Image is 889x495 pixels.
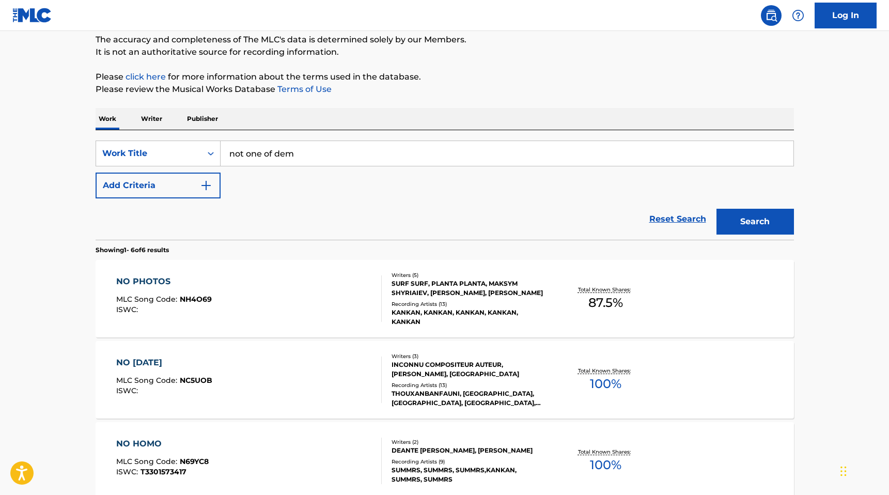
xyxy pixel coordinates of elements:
[116,438,209,450] div: NO HOMO
[184,108,221,130] p: Publisher
[392,446,548,455] div: DEANTE [PERSON_NAME], [PERSON_NAME]
[392,352,548,360] div: Writers ( 3 )
[96,34,794,46] p: The accuracy and completeness of The MLC's data is determined solely by our Members.
[815,3,877,28] a: Log In
[392,271,548,279] div: Writers ( 5 )
[180,457,209,466] span: N69YC8
[392,381,548,389] div: Recording Artists ( 13 )
[765,9,777,22] img: search
[644,208,711,230] a: Reset Search
[840,456,847,487] div: Drag
[12,8,52,23] img: MLC Logo
[392,458,548,466] div: Recording Artists ( 9 )
[126,72,166,82] a: click here
[116,295,180,304] span: MLC Song Code :
[116,457,180,466] span: MLC Song Code :
[180,376,212,385] span: NC5UOB
[96,71,794,83] p: Please for more information about the terms used in the database.
[96,83,794,96] p: Please review the Musical Works Database
[96,141,794,240] form: Search Form
[102,147,195,160] div: Work Title
[792,9,804,22] img: help
[788,5,808,26] div: Help
[392,389,548,408] div: THOUXANBANFAUNI, [GEOGRAPHIC_DATA], [GEOGRAPHIC_DATA], [GEOGRAPHIC_DATA], [GEOGRAPHIC_DATA]
[392,438,548,446] div: Writers ( 2 )
[96,341,794,419] a: NO [DATE]MLC Song Code:NC5UOBISWC:Writers (3)INCONNU COMPOSITEUR AUTEUR, [PERSON_NAME], [GEOGRAPH...
[96,108,119,130] p: Work
[392,308,548,327] div: KANKAN, KANKAN, KANKAN, KANKAN, KANKAN
[761,5,782,26] a: Public Search
[116,357,212,369] div: NO [DATE]
[716,209,794,235] button: Search
[116,386,141,395] span: ISWC :
[392,466,548,484] div: SUMMRS, SUMMRS, SUMMRS,KANKAN, SUMMRS, SUMMRS
[590,375,621,393] span: 100 %
[588,293,623,312] span: 87.5 %
[578,448,633,456] p: Total Known Shares:
[392,279,548,298] div: SURF SURF, PLANTA PLANTA, MAKSYM SHYRIAIEV, [PERSON_NAME], [PERSON_NAME]
[837,445,889,495] iframe: Chat Widget
[180,295,212,304] span: NH4O69
[200,179,212,192] img: 9d2ae6d4665cec9f34b9.svg
[138,108,165,130] p: Writer
[141,467,186,476] span: T3301573417
[96,46,794,58] p: It is not an authoritative source for recording information.
[116,376,180,385] span: MLC Song Code :
[578,367,633,375] p: Total Known Shares:
[96,245,169,255] p: Showing 1 - 6 of 6 results
[96,173,221,198] button: Add Criteria
[116,305,141,314] span: ISWC :
[116,467,141,476] span: ISWC :
[392,300,548,308] div: Recording Artists ( 13 )
[116,275,212,288] div: NO PHOTOS
[590,456,621,474] span: 100 %
[275,84,332,94] a: Terms of Use
[578,286,633,293] p: Total Known Shares:
[96,260,794,337] a: NO PHOTOSMLC Song Code:NH4O69ISWC:Writers (5)SURF SURF, PLANTA PLANTA, MAKSYM SHYRIAIEV, [PERSON_...
[392,360,548,379] div: INCONNU COMPOSITEUR AUTEUR, [PERSON_NAME], [GEOGRAPHIC_DATA]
